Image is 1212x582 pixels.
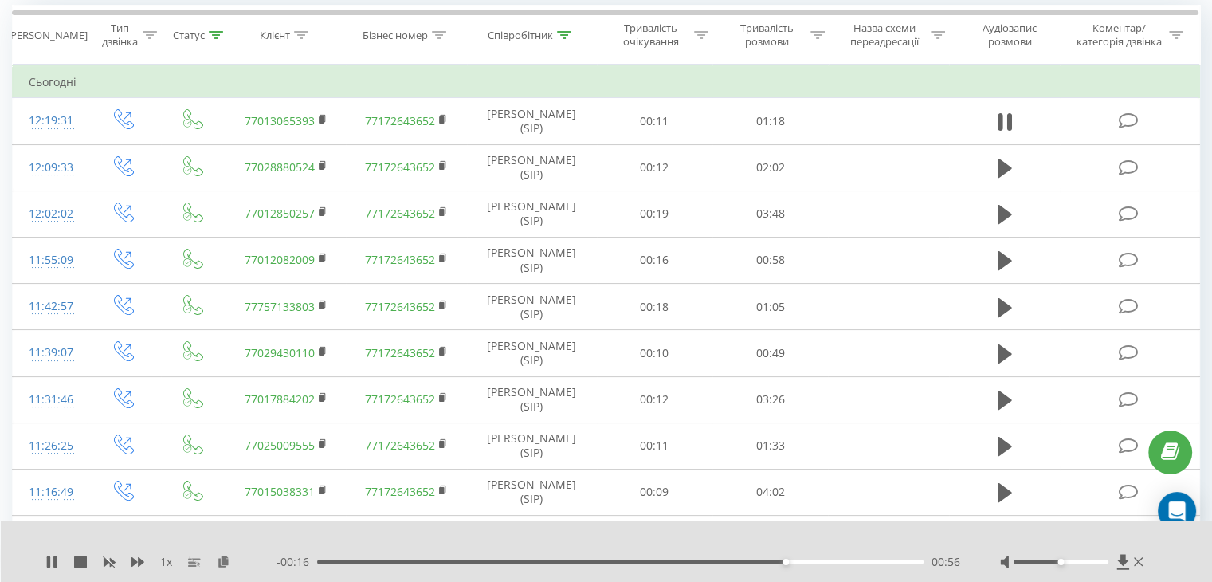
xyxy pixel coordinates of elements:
td: 00:11 [597,98,712,144]
a: 77172643652 [365,484,435,499]
td: [PERSON_NAME] (SIP) [467,237,597,283]
div: 11:55:09 [29,245,71,276]
td: [PERSON_NAME] (SIP) [467,98,597,144]
a: 77172643652 [365,206,435,221]
div: 11:39:07 [29,337,71,368]
td: 00:08 [597,516,712,562]
td: 00:12 [597,376,712,423]
div: [PERSON_NAME] [7,29,88,42]
div: 11:31:46 [29,384,71,415]
a: 77172643652 [365,299,435,314]
td: 04:02 [712,469,828,515]
div: Назва схеми переадресації [843,22,927,49]
div: Коментар/категорія дзвінка [1072,22,1165,49]
a: 77029430110 [245,345,315,360]
a: 77172643652 [365,345,435,360]
td: 01:45 [712,516,828,562]
td: 01:18 [712,98,828,144]
div: Тривалість розмови [727,22,806,49]
div: 12:02:02 [29,199,71,230]
div: 12:09:33 [29,152,71,183]
a: 77015038331 [245,484,315,499]
td: Сьогодні [13,66,1200,98]
div: Співробітник [488,29,553,42]
td: 00:10 [597,330,712,376]
div: Accessibility label [1057,559,1064,565]
td: 01:05 [712,284,828,330]
a: 77012082009 [245,252,315,267]
a: 77172643652 [365,159,435,175]
div: 12:19:31 [29,105,71,136]
div: Аудіозапис розмови [963,22,1057,49]
a: 77172643652 [365,252,435,267]
td: 00:12 [597,144,712,191]
td: [PERSON_NAME] (SIP) [467,376,597,423]
div: Accessibility label [783,559,789,565]
div: Тривалість очікування [611,22,691,49]
div: Open Intercom Messenger [1158,492,1196,530]
a: 77172643652 [365,438,435,453]
td: 00:58 [712,237,828,283]
td: 02:02 [712,144,828,191]
a: 77013065393 [245,113,315,128]
td: [PERSON_NAME] (SIP) [467,191,597,237]
td: 00:09 [597,469,712,515]
td: 00:16 [597,237,712,283]
td: 03:48 [712,191,828,237]
td: 03:26 [712,376,828,423]
div: 11:16:49 [29,477,71,508]
div: Статус [173,29,205,42]
a: 77028880524 [245,159,315,175]
td: 00:11 [597,423,712,469]
div: 11:26:25 [29,431,71,462]
td: [PERSON_NAME] (SIP) [467,330,597,376]
td: [PERSON_NAME] (SIP) [467,284,597,330]
td: 00:18 [597,284,712,330]
div: 11:42:57 [29,291,71,322]
span: 00:56 [932,554,960,570]
td: 00:19 [597,191,712,237]
td: [PERSON_NAME] (SIP) [467,144,597,191]
td: 01:33 [712,423,828,469]
div: Бізнес номер [363,29,428,42]
a: 77172643652 [365,113,435,128]
td: 00:49 [712,330,828,376]
a: 77017884202 [245,391,315,407]
td: [PERSON_NAME] (SIP) [467,469,597,515]
td: [PERSON_NAME] (SIP) [467,423,597,469]
a: 77025009555 [245,438,315,453]
div: Тип дзвінка [100,22,138,49]
a: 77012850257 [245,206,315,221]
span: 1 x [160,554,172,570]
a: 77172643652 [365,391,435,407]
div: Клієнт [260,29,290,42]
td: [PERSON_NAME] (SIP) [467,516,597,562]
span: - 00:16 [277,554,317,570]
a: 77757133803 [245,299,315,314]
